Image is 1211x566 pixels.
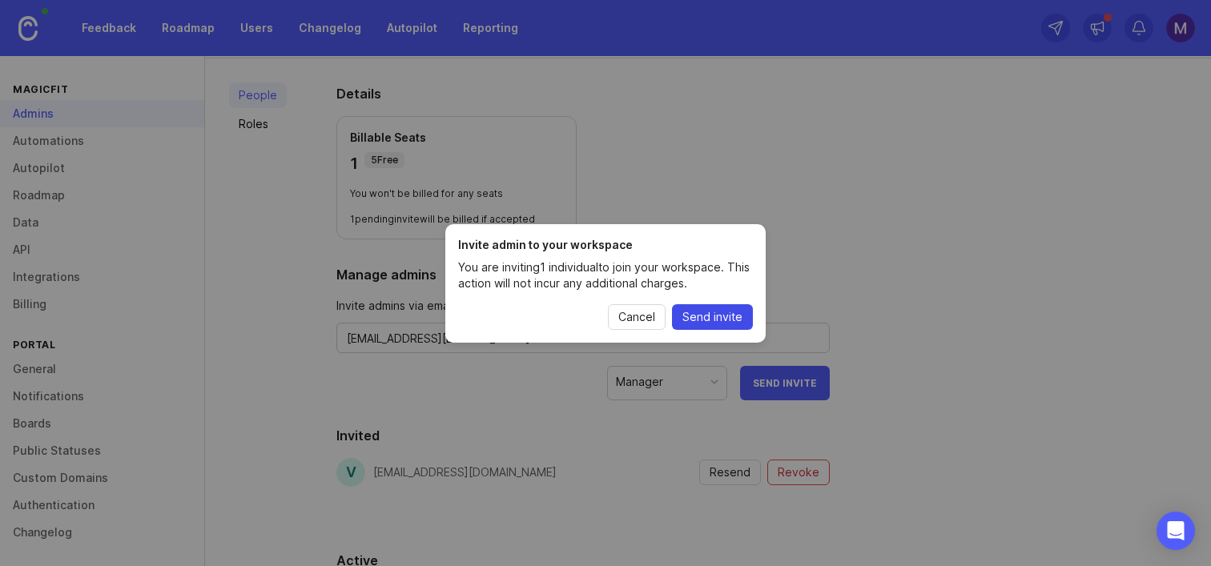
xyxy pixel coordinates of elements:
div: Open Intercom Messenger [1157,512,1195,550]
button: Send invite [672,304,753,330]
h1: Invite admin to your workspace [458,237,753,253]
button: Cancel [608,304,666,330]
span: Send invite [682,309,742,325]
span: Cancel [618,309,655,325]
p: You are inviting 1 individual to join your workspace. This action will not incur any additional c... [458,259,753,291]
